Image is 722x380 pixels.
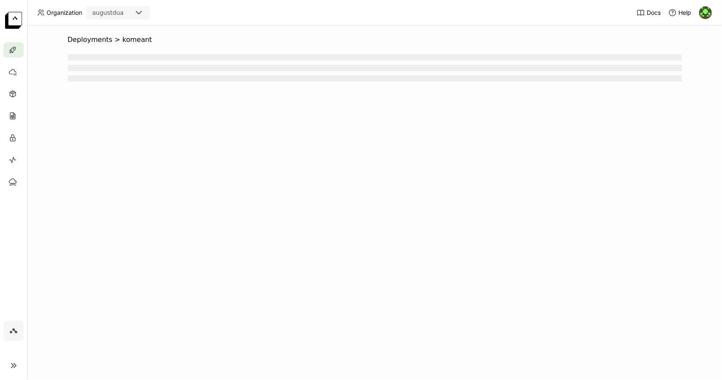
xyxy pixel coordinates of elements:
[113,36,123,44] span: >
[5,12,22,29] img: logo
[68,36,682,44] nav: Breadcrumbs navigation
[122,36,152,44] span: komeant
[47,9,82,17] span: Organization
[68,36,113,44] span: Deployments
[699,6,712,19] img: August Dua
[668,8,691,17] div: Help
[92,8,124,17] div: augustdua
[124,9,125,17] input: Selected augustdua.
[647,9,661,17] span: Docs
[637,8,661,17] a: Docs
[678,9,691,17] span: Help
